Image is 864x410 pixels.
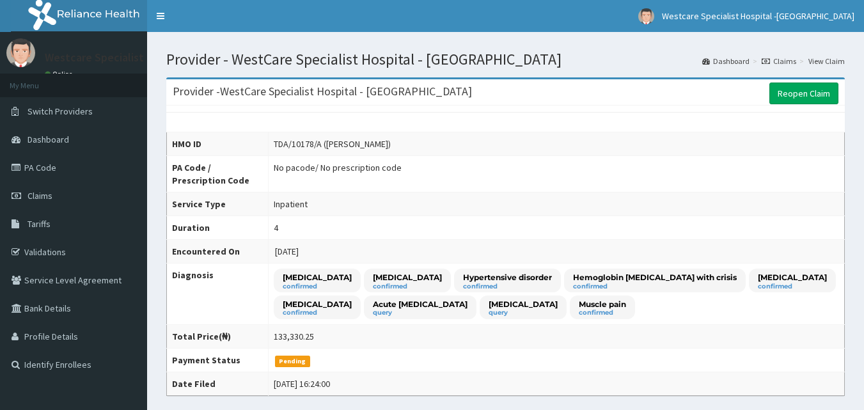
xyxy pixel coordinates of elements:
[274,138,391,150] div: TDA/10178/A ([PERSON_NAME])
[275,246,299,257] span: [DATE]
[6,38,35,67] img: User Image
[283,283,352,290] small: confirmed
[463,272,552,283] p: Hypertensive disorder
[167,349,269,372] th: Payment Status
[173,86,472,97] h3: Provider - WestCare Specialist Hospital - [GEOGRAPHIC_DATA]
[27,106,93,117] span: Switch Providers
[274,377,330,390] div: [DATE] 16:24:00
[274,330,314,343] div: 133,330.25
[27,134,69,145] span: Dashboard
[167,156,269,193] th: PA Code / Prescription Code
[638,8,654,24] img: User Image
[758,283,827,290] small: confirmed
[167,325,269,349] th: Total Price(₦)
[167,132,269,156] th: HMO ID
[274,198,308,210] div: Inpatient
[166,51,845,68] h1: Provider - WestCare Specialist Hospital - [GEOGRAPHIC_DATA]
[167,216,269,240] th: Duration
[27,190,52,201] span: Claims
[579,310,626,316] small: confirmed
[283,310,352,316] small: confirmed
[167,240,269,264] th: Encountered On
[274,161,402,174] div: No pacode / No prescription code
[702,56,750,67] a: Dashboard
[283,299,352,310] p: [MEDICAL_DATA]
[373,272,442,283] p: [MEDICAL_DATA]
[373,310,467,316] small: query
[283,272,352,283] p: [MEDICAL_DATA]
[808,56,845,67] a: View Claim
[373,283,442,290] small: confirmed
[274,221,278,234] div: 4
[27,218,51,230] span: Tariffs
[167,193,269,216] th: Service Type
[579,299,626,310] p: Muscle pain
[275,356,310,367] span: Pending
[573,272,737,283] p: Hemoglobin [MEDICAL_DATA] with crisis
[45,52,301,63] p: Westcare Specialist Hospital -[GEOGRAPHIC_DATA]
[167,372,269,396] th: Date Filed
[762,56,796,67] a: Claims
[573,283,737,290] small: confirmed
[167,264,269,325] th: Diagnosis
[463,283,552,290] small: confirmed
[769,83,838,104] a: Reopen Claim
[373,299,467,310] p: Acute [MEDICAL_DATA]
[489,310,558,316] small: query
[758,272,827,283] p: [MEDICAL_DATA]
[489,299,558,310] p: [MEDICAL_DATA]
[662,10,854,22] span: Westcare Specialist Hospital -[GEOGRAPHIC_DATA]
[45,70,75,79] a: Online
